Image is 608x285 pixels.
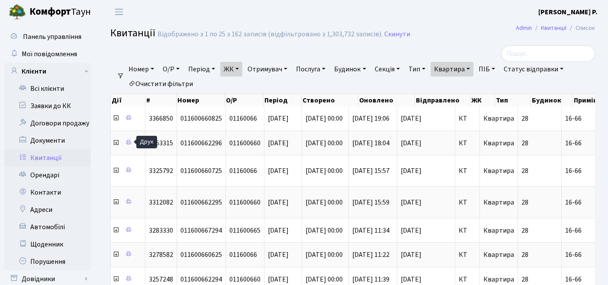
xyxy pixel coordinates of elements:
[180,250,222,259] span: 011600660625
[401,167,451,174] span: [DATE]
[459,167,476,174] span: КТ
[229,166,257,176] span: 01160066
[521,198,528,207] span: 28
[483,166,514,176] span: Квартира
[521,250,528,259] span: 28
[483,226,514,235] span: Квартира
[352,198,389,207] span: [DATE] 15:59
[23,32,81,42] span: Панель управління
[483,275,514,284] span: Квартира
[306,250,343,259] span: [DATE] 00:00
[29,5,91,19] span: Таун
[145,94,177,106] th: #
[293,62,329,77] a: Послуга
[229,250,257,259] span: 01160066
[306,226,343,235] span: [DATE] 00:00
[352,114,389,123] span: [DATE] 19:06
[159,62,183,77] a: О/Р
[149,275,173,284] span: 3257248
[149,114,173,123] span: 3366850
[401,276,451,283] span: [DATE]
[352,275,389,284] span: [DATE] 11:39
[401,251,451,258] span: [DATE]
[229,138,261,148] span: 011600660
[541,23,566,32] a: Квитанції
[220,62,242,77] a: ЖК
[566,23,595,33] li: Список
[4,167,91,184] a: Орендарі
[229,226,261,235] span: 011600665
[268,250,289,259] span: [DATE]
[352,138,389,148] span: [DATE] 18:04
[180,198,222,207] span: 011600662295
[483,198,514,207] span: Квартира
[521,226,528,235] span: 28
[229,275,261,284] span: 011600660
[229,114,257,123] span: 01160066
[501,45,595,62] input: Пошук...
[268,114,289,123] span: [DATE]
[244,62,291,77] a: Отримувач
[431,62,473,77] a: Квартира
[415,94,470,106] th: Відправлено
[268,198,289,207] span: [DATE]
[302,94,358,106] th: Створено
[4,253,91,270] a: Порушення
[405,62,429,77] a: Тип
[483,250,514,259] span: Квартира
[495,94,531,106] th: Тип
[136,136,157,148] div: Друк
[185,62,219,77] a: Період
[459,199,476,206] span: КТ
[306,275,343,284] span: [DATE] 00:00
[268,275,289,284] span: [DATE]
[110,26,155,41] span: Квитанції
[521,138,528,148] span: 28
[475,62,499,77] a: ПІБ
[331,62,369,77] a: Будинок
[149,138,173,148] span: 3353315
[384,30,410,38] a: Скинути
[306,114,343,123] span: [DATE] 00:00
[111,94,145,106] th: Дії
[158,30,383,38] div: Відображено з 1 по 25 з 162 записів (відфільтровано з 1,303,732 записів).
[108,5,130,19] button: Переключити навігацію
[401,115,451,122] span: [DATE]
[29,5,71,19] b: Комфорт
[225,94,263,106] th: О/Р
[516,23,532,32] a: Admin
[125,62,158,77] a: Номер
[125,77,196,91] a: Очистити фільтри
[521,275,528,284] span: 28
[459,251,476,258] span: КТ
[4,201,91,218] a: Адреси
[470,94,495,106] th: ЖК
[4,218,91,236] a: Автомобілі
[4,80,91,97] a: Всі клієнти
[268,226,289,235] span: [DATE]
[180,114,222,123] span: 011600660825
[538,7,598,17] a: [PERSON_NAME] Р.
[4,63,91,80] a: Клієнти
[180,275,222,284] span: 011600662294
[306,198,343,207] span: [DATE] 00:00
[4,132,91,149] a: Документи
[459,115,476,122] span: КТ
[352,226,389,235] span: [DATE] 11:34
[4,97,91,115] a: Заявки до КК
[4,149,91,167] a: Квитанції
[483,138,514,148] span: Квартира
[177,94,225,106] th: Номер
[306,138,343,148] span: [DATE] 00:00
[401,199,451,206] span: [DATE]
[4,28,91,45] a: Панель управління
[521,166,528,176] span: 28
[180,226,222,235] span: 011600667294
[4,115,91,132] a: Договори продажу
[180,166,222,176] span: 011600660725
[4,236,91,253] a: Щоденник
[149,250,173,259] span: 3278582
[268,138,289,148] span: [DATE]
[149,226,173,235] span: 3283330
